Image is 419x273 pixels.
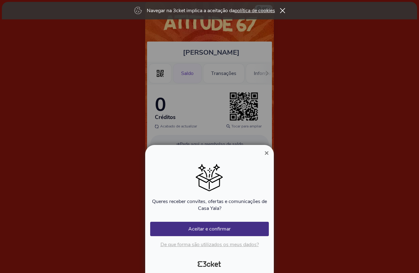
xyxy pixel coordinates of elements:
[150,241,269,248] p: De que forma são utilizados os meus dados?
[234,7,275,14] a: política de cookies
[147,7,275,14] p: Navegar na 3cket implica a aceitação da
[150,198,269,212] p: Queres receber convites, ofertas e comunicações de Casa Yala?
[150,222,269,236] button: Aceitar e confirmar
[264,149,269,157] span: ×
